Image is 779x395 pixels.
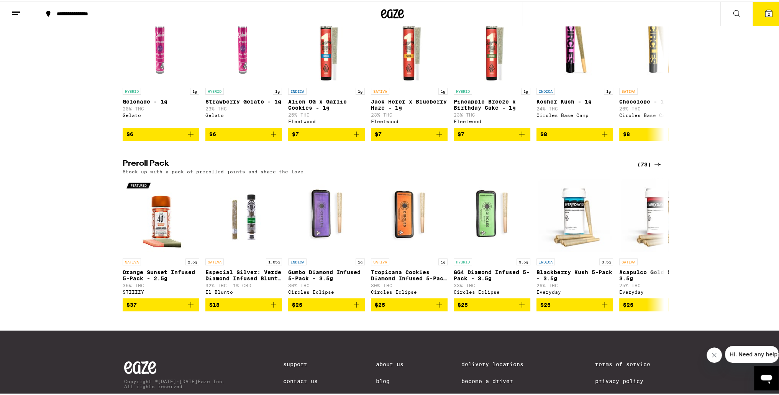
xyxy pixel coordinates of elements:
[599,257,613,264] p: 3.5g
[619,126,696,139] button: Add to bag
[371,126,448,139] button: Add to bag
[126,130,133,136] span: $6
[205,6,282,82] img: Gelato - Strawberry Gelato - 1g
[371,257,389,264] p: SATIVA
[454,97,530,109] p: Pineapple Breeze x Birthday Cake - 1g
[619,105,696,110] p: 26% THC
[454,111,530,116] p: 23% THC
[288,288,365,293] div: Circles Eclipse
[536,288,613,293] div: Everyday
[707,346,722,361] iframe: Close message
[458,300,468,306] span: $25
[273,86,282,93] p: 1g
[205,6,282,126] a: Open page for Strawberry Gelato - 1g from Gelato
[619,268,696,280] p: Acapulco Gold 5-Pack - 3.5g
[540,300,551,306] span: $25
[454,176,530,253] img: Circles Eclipse - GG4 Diamond Infused 5-Pack - 3.5g
[371,288,448,293] div: Circles Eclipse
[266,257,282,264] p: 1.65g
[536,97,613,103] p: Kosher Kush - 1g
[209,300,220,306] span: $18
[205,126,282,139] button: Add to bag
[124,377,225,387] p: Copyright © [DATE]-[DATE] Eaze Inc. All rights reserved.
[536,6,613,126] a: Open page for Kosher Kush - 1g from Circles Base Camp
[619,281,696,286] p: 25% THC
[454,86,472,93] p: HYBRID
[123,105,199,110] p: 20% THC
[623,130,630,136] span: $8
[371,176,448,297] a: Open page for Tropicana Cookies Diamond Infused 5-Pack - 3.5g from Circles Eclipse
[205,86,224,93] p: HYBRID
[454,126,530,139] button: Add to bag
[517,257,530,264] p: 3.5g
[205,111,282,116] div: Gelato
[536,111,613,116] div: Circles Base Camp
[205,257,224,264] p: SATIVA
[292,130,299,136] span: $7
[205,97,282,103] p: Strawberry Gelato - 1g
[540,130,547,136] span: $8
[123,158,625,168] h2: Preroll Pack
[205,268,282,280] p: Especial Silver: Verde Diamond Infused Blunt - 1.65g
[371,97,448,109] p: Jack Herer x Blueberry Haze - 1g
[371,86,389,93] p: SATIVA
[604,86,613,93] p: 1g
[454,257,472,264] p: HYBRID
[619,297,696,310] button: Add to bag
[288,297,365,310] button: Add to bag
[595,377,661,383] a: Privacy Policy
[288,117,365,122] div: Fleetwood
[288,257,307,264] p: INDICA
[288,111,365,116] p: 25% THC
[123,281,199,286] p: 36% THC
[356,257,365,264] p: 1g
[288,6,365,126] a: Open page for Alien OG x Garlic Cookies - 1g from Fleetwood
[637,158,662,168] a: (73)
[595,360,661,366] a: Terms of Service
[536,126,613,139] button: Add to bag
[123,176,199,253] img: STIIIZY - Orange Sunset Infused 5-Pack - 2.5g
[376,360,403,366] a: About Us
[536,176,613,297] a: Open page for Blackberry Kush 5-Pack - 3.5g from Everyday
[768,10,770,15] span: 2
[288,97,365,109] p: Alien OG x Garlic Cookies - 1g
[292,300,302,306] span: $25
[205,176,282,297] a: Open page for Especial Silver: Verde Diamond Infused Blunt - 1.65g from El Blunto
[288,126,365,139] button: Add to bag
[438,86,448,93] p: 1g
[209,130,216,136] span: $6
[619,176,696,253] img: Everyday - Acapulco Gold 5-Pack - 3.5g
[288,176,365,297] a: Open page for Gumbo Diamond Infused 5-Pack - 3.5g from Circles Eclipse
[123,111,199,116] div: Gelato
[536,6,613,82] img: Circles Base Camp - Kosher Kush - 1g
[288,6,365,82] img: Fleetwood - Alien OG x Garlic Cookies - 1g
[619,86,638,93] p: SATIVA
[123,168,307,173] p: Stock up with a pack of prerolled joints and share the love.
[371,281,448,286] p: 30% THC
[454,176,530,297] a: Open page for GG4 Diamond Infused 5-Pack - 3.5g from Circles Eclipse
[461,377,537,383] a: Become a Driver
[536,105,613,110] p: 24% THC
[454,288,530,293] div: Circles Eclipse
[205,297,282,310] button: Add to bag
[536,176,613,253] img: Everyday - Blackberry Kush 5-Pack - 3.5g
[619,257,638,264] p: SATIVA
[454,281,530,286] p: 33% THC
[123,257,141,264] p: SATIVA
[371,268,448,280] p: Tropicana Cookies Diamond Infused 5-Pack - 3.5g
[536,297,613,310] button: Add to bag
[123,268,199,280] p: Orange Sunset Infused 5-Pack - 2.5g
[619,288,696,293] div: Everyday
[126,300,137,306] span: $37
[283,360,318,366] a: Support
[123,6,199,126] a: Open page for Gelonade - 1g from Gelato
[536,257,555,264] p: INDICA
[123,97,199,103] p: Gelonade - 1g
[619,176,696,297] a: Open page for Acapulco Gold 5-Pack - 3.5g from Everyday
[521,86,530,93] p: 1g
[288,86,307,93] p: INDICA
[619,97,696,103] p: Chocolope - 1g
[205,281,282,286] p: 32% THC: 1% CBD
[371,6,448,82] img: Fleetwood - Jack Herer x Blueberry Haze - 1g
